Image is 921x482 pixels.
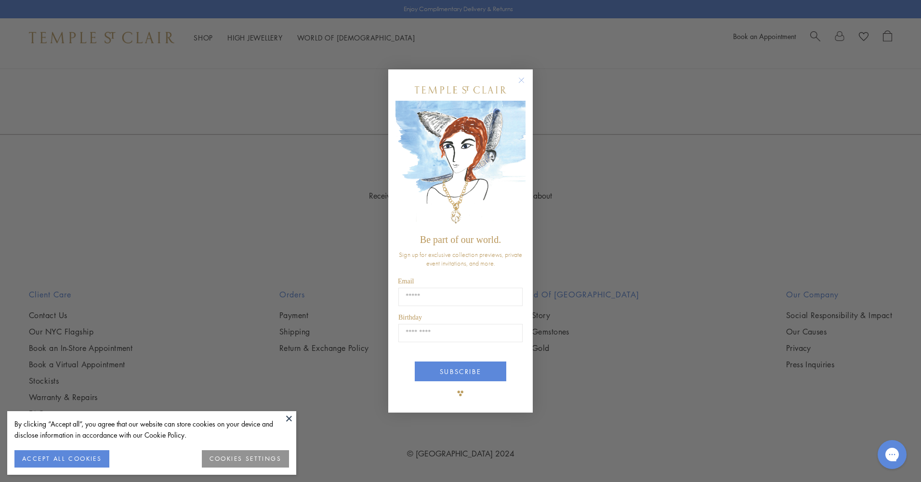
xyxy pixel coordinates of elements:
[520,79,532,91] button: Close dialog
[395,101,526,229] img: c4a9eb12-d91a-4d4a-8ee0-386386f4f338.jpeg
[398,278,414,285] span: Email
[398,314,422,321] span: Birthday
[398,288,523,306] input: Email
[451,384,470,403] img: TSC
[14,450,109,468] button: ACCEPT ALL COOKIES
[14,418,289,441] div: By clicking “Accept all”, you agree that our website can store cookies on your device and disclos...
[420,234,501,245] span: Be part of our world.
[873,437,911,472] iframe: Gorgias live chat messenger
[202,450,289,468] button: COOKIES SETTINGS
[399,250,522,268] span: Sign up for exclusive collection previews, private event invitations, and more.
[415,86,506,94] img: Temple St. Clair
[415,361,506,381] button: SUBSCRIBE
